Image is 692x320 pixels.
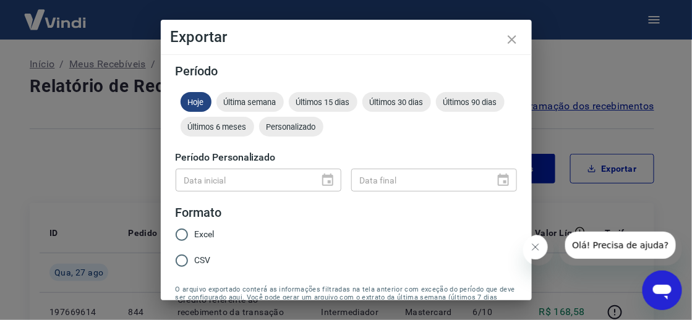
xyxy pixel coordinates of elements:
div: Personalizado [259,117,323,137]
span: Últimos 90 dias [436,98,505,107]
div: Últimos 90 dias [436,92,505,112]
iframe: Fechar mensagem [523,235,554,266]
input: DD/MM/YYYY [176,169,310,192]
div: Hoje [181,92,211,112]
legend: Formato [176,204,222,222]
span: Personalizado [259,122,323,132]
div: Últimos 6 meses [181,117,254,137]
h4: Exportar [171,30,522,44]
span: CSV [195,254,211,267]
h5: Período Personalizado [176,151,517,164]
span: Última semana [216,98,284,107]
span: O arquivo exportado conterá as informações filtradas na tela anterior com exceção do período que ... [176,285,517,309]
input: DD/MM/YYYY [351,169,486,192]
span: Últimos 30 dias [362,98,431,107]
button: close [497,25,527,54]
h5: Período [176,65,517,77]
span: Excel [195,228,215,241]
iframe: Botão para abrir a janela de mensagens [643,271,682,310]
div: Últimos 30 dias [362,92,431,112]
span: Últimos 6 meses [181,122,254,132]
div: Última semana [216,92,284,112]
div: Últimos 15 dias [289,92,357,112]
span: Últimos 15 dias [289,98,357,107]
span: Hoje [181,98,211,107]
iframe: Mensagem da empresa [559,232,682,266]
